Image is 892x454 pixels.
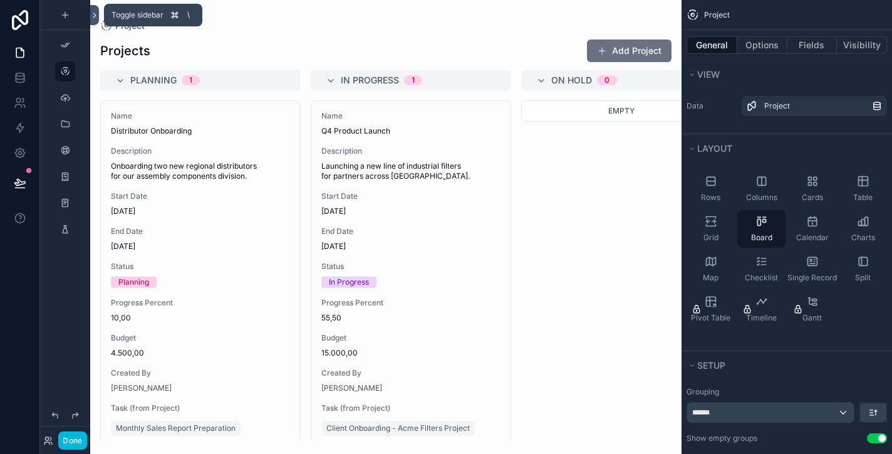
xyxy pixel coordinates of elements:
[687,170,735,208] button: Rows
[687,36,737,54] button: General
[703,233,718,243] span: Grid
[687,433,757,443] label: Show empty groups
[745,273,778,283] span: Checklist
[737,170,786,208] button: Columns
[701,193,720,203] span: Rows
[839,250,887,288] button: Split
[704,10,730,20] span: Project
[788,250,836,288] button: Single Record
[687,387,719,397] label: Grouping
[746,313,777,323] span: Timeline
[737,210,786,248] button: Board
[687,357,879,374] button: Setup
[697,69,720,80] span: View
[751,233,772,243] span: Board
[788,290,836,328] button: Gantt
[737,250,786,288] button: Checklist
[787,36,838,54] button: Fields
[839,210,887,248] button: Charts
[802,193,823,203] span: Cards
[788,170,836,208] button: Cards
[697,143,732,154] span: Layout
[697,360,725,371] span: Setup
[687,140,879,157] button: Layout
[687,210,735,248] button: Grid
[687,66,879,83] button: View
[796,233,829,243] span: Calendar
[787,273,837,283] span: Single Record
[855,273,871,283] span: Split
[853,193,873,203] span: Table
[746,193,777,203] span: Columns
[839,170,887,208] button: Table
[687,290,735,328] button: Pivot Table
[788,210,836,248] button: Calendar
[737,36,787,54] button: Options
[837,36,887,54] button: Visibility
[764,101,790,111] span: Project
[802,313,822,323] span: Gantt
[687,250,735,288] button: Map
[742,96,887,116] a: Project
[111,10,163,20] span: Toggle sidebar
[691,313,730,323] span: Pivot Table
[737,290,786,328] button: Timeline
[184,10,194,20] span: \
[851,233,875,243] span: Charts
[703,273,718,283] span: Map
[687,101,737,111] label: Data
[58,431,86,450] button: Done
